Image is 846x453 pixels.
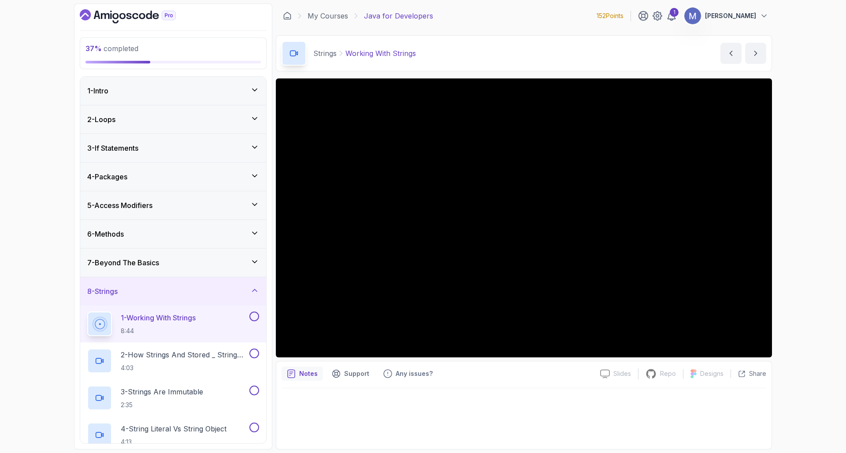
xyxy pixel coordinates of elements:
[121,349,248,360] p: 2 - How Strings And Stored _ String Pool
[87,114,115,125] h3: 2 - Loops
[121,327,196,335] p: 8:44
[308,11,348,21] a: My Courses
[80,77,266,105] button: 1-Intro
[87,386,259,410] button: 3-Strings Are Immutable2:35
[87,257,159,268] h3: 7 - Beyond The Basics
[299,369,318,378] p: Notes
[121,312,196,323] p: 1 - Working With Strings
[80,163,266,191] button: 4-Packages
[745,43,766,64] button: next content
[80,249,266,277] button: 7-Beyond The Basics
[87,286,118,297] h3: 8 - Strings
[283,11,292,20] a: Dashboard
[378,367,438,381] button: Feedback button
[80,9,196,23] a: Dashboard
[80,134,266,162] button: 3-If Statements
[666,11,677,21] a: 1
[87,349,259,373] button: 2-How Strings And Stored _ String Pool4:03
[749,369,766,378] p: Share
[121,386,203,397] p: 3 - Strings Are Immutable
[80,277,266,305] button: 8-Strings
[660,369,676,378] p: Repo
[80,220,266,248] button: 6-Methods
[87,312,259,336] button: 1-Working With Strings8:44
[87,171,127,182] h3: 4 - Packages
[597,11,623,20] p: 152 Points
[87,85,108,96] h3: 1 - Intro
[87,423,259,447] button: 4-String Literal Vs String Object4:13
[80,191,266,219] button: 5-Access Modifiers
[613,369,631,378] p: Slides
[313,48,337,59] p: Strings
[282,367,323,381] button: notes button
[731,369,766,378] button: Share
[85,44,102,53] span: 37 %
[276,78,772,357] iframe: 1 - Working With Strings
[345,48,416,59] p: Working With Strings
[121,438,226,446] p: 4:13
[720,43,742,64] button: previous content
[80,105,266,134] button: 2-Loops
[121,401,203,409] p: 2:35
[705,11,756,20] p: [PERSON_NAME]
[396,369,433,378] p: Any issues?
[87,229,124,239] h3: 6 - Methods
[327,367,375,381] button: Support button
[85,44,138,53] span: completed
[670,8,679,17] div: 1
[684,7,701,24] img: user profile image
[364,11,433,21] p: Java for Developers
[344,369,369,378] p: Support
[684,7,768,25] button: user profile image[PERSON_NAME]
[87,200,152,211] h3: 5 - Access Modifiers
[700,369,724,378] p: Designs
[121,423,226,434] p: 4 - String Literal Vs String Object
[121,364,248,372] p: 4:03
[87,143,138,153] h3: 3 - If Statements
